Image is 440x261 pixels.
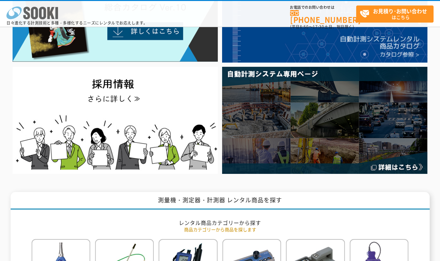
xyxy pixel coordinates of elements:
[6,21,148,25] p: 日々進化する計測技術と多種・多様化するニーズにレンタルでお応えします。
[13,67,218,174] img: SOOKI recruit
[222,67,427,174] img: 自動計測システム専用ページ
[360,6,433,22] span: はこちら
[290,5,356,9] span: お電話でのお問い合わせは
[32,226,409,233] p: 商品カテゴリーから商品を探します
[356,5,434,23] a: お見積り･お問い合わせはこちら
[290,24,354,30] span: (平日 ～ 土日、祝日除く)
[300,24,309,30] span: 8:50
[373,7,427,15] strong: お見積り･お問い合わせ
[313,24,324,30] span: 17:30
[11,192,430,210] h1: 測量機・測定器・計測器 レンタル商品を探す
[290,10,356,23] a: [PHONE_NUMBER]
[32,219,409,226] h2: レンタル商品カテゴリーから探す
